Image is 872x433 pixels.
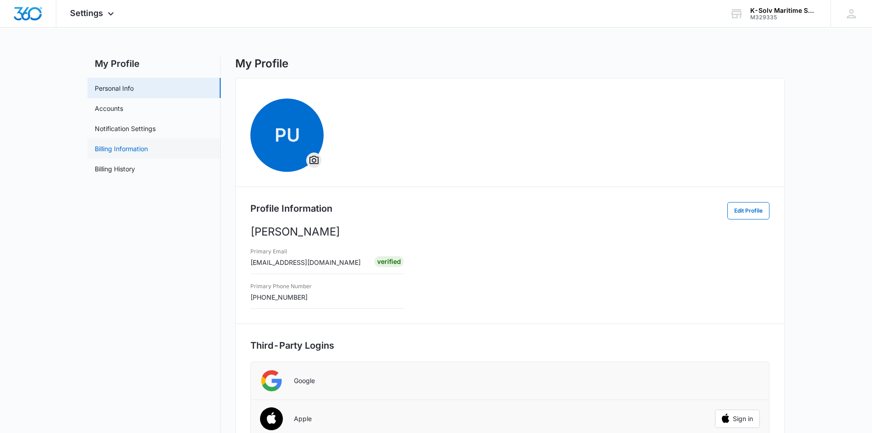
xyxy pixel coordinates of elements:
button: Sign in [715,410,760,428]
span: PU [250,99,324,172]
h3: Primary Phone Number [250,282,312,290]
p: Google [294,377,315,385]
span: [EMAIL_ADDRESS][DOMAIN_NAME] [250,258,361,266]
h1: My Profile [235,57,288,71]
h2: Third-Party Logins [250,339,769,352]
div: Verified [374,256,404,267]
button: Edit Profile [727,202,769,219]
button: Overflow Menu [307,153,321,168]
p: [PERSON_NAME] [250,224,769,240]
iframe: Sign in with Google Button [710,371,764,391]
p: Apple [294,415,312,423]
div: [PHONE_NUMBER] [250,280,312,302]
a: Billing Information [95,144,148,153]
h2: Profile Information [250,202,332,215]
a: Accounts [95,104,123,113]
span: PUOverflow Menu [250,99,324,172]
span: Settings [70,8,103,18]
a: Notification Settings [95,124,156,133]
h3: Primary Email [250,247,361,256]
div: account name [750,7,817,14]
a: Personal Info [95,83,134,93]
div: account id [750,14,817,21]
a: Billing History [95,164,135,174]
img: Google [260,369,283,392]
h2: My Profile [87,57,221,71]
